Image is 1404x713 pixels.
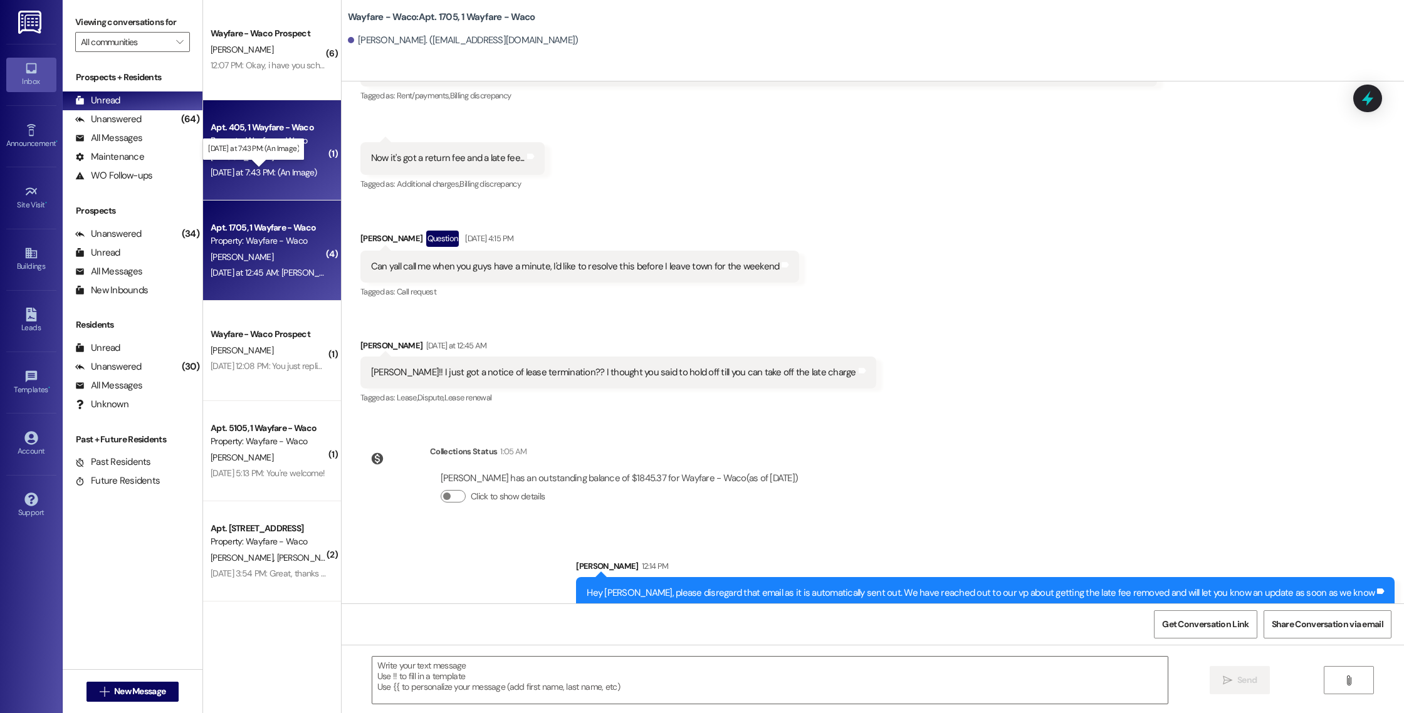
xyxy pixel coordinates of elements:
[211,328,327,341] div: Wayfare - Waco Prospect
[276,552,339,563] span: [PERSON_NAME]
[1264,610,1391,638] button: Share Conversation via email
[6,304,56,338] a: Leads
[397,286,436,297] span: Call request
[211,27,327,40] div: Wayfare - Waco Prospect
[75,398,128,411] div: Unknown
[176,37,183,47] i: 
[75,341,120,355] div: Unread
[211,234,327,247] div: Property: Wayfare - Waco
[6,181,56,215] a: Site Visit •
[100,687,109,697] i: 
[75,169,152,182] div: WO Follow-ups
[211,467,325,479] div: [DATE] 5:13 PM: You're welcome!
[6,58,56,91] a: Inbox
[1223,675,1232,685] i: 
[360,175,545,193] div: Tagged as:
[371,260,780,273] div: Can yall call me when you guys have a minute, I'd like to resolve this before I leave town for th...
[75,474,160,487] div: Future Residents
[639,559,669,573] div: 12:14 PM
[587,586,1375,600] div: Hey [PERSON_NAME], please disregard that email as it is automatically sent out. We have reached o...
[211,622,327,635] div: Apt. [STREET_ADDRESS]
[1210,666,1270,694] button: Send
[211,360,717,372] div: [DATE] 12:08 PM: You just replied 'Stop'. Are you sure you want to opt out of this thread? Please...
[211,345,273,356] span: [PERSON_NAME]
[75,360,142,373] div: Unanswered
[211,435,327,448] div: Property: Wayfare - Waco
[450,90,511,101] span: Billing discrepancy
[211,221,327,234] div: Apt. 1705, 1 Wayfare - Waco
[211,535,327,548] div: Property: Wayfare - Waco
[75,227,142,241] div: Unanswered
[63,318,202,331] div: Residents
[360,339,876,356] div: [PERSON_NAME]
[75,132,142,145] div: All Messages
[397,392,417,403] span: Lease ,
[444,392,492,403] span: Lease renewal
[211,568,376,579] div: [DATE] 3:54 PM: Great, thanks for the update!
[211,60,454,71] div: 12:07 PM: Okay, i have you scheduled to tour with us at 2pm [DATE]!
[211,151,273,162] span: [PERSON_NAME]
[75,455,151,469] div: Past Residents
[179,224,202,244] div: (34)
[426,231,459,246] div: Question
[211,522,327,535] div: Apt. [STREET_ADDRESS]
[56,137,58,146] span: •
[211,552,277,563] span: [PERSON_NAME]
[459,179,521,189] span: Billing discrepancy
[417,392,444,403] span: Dispute ,
[75,150,144,164] div: Maintenance
[371,152,525,165] div: Now it's got a return fee and a late fee...
[360,388,876,407] div: Tagged as:
[211,44,273,55] span: [PERSON_NAME]
[45,199,47,207] span: •
[462,232,513,245] div: [DATE] 4:15 PM
[6,489,56,523] a: Support
[81,32,170,52] input: All communities
[178,110,202,129] div: (64)
[1272,618,1383,631] span: Share Conversation via email
[75,284,148,297] div: New Inbounds
[348,34,579,47] div: [PERSON_NAME]. ([EMAIL_ADDRESS][DOMAIN_NAME])
[576,559,1395,577] div: [PERSON_NAME]
[179,357,202,377] div: (30)
[1344,675,1353,685] i: 
[63,71,202,84] div: Prospects + Residents
[441,472,798,485] div: [PERSON_NAME] has an outstanding balance of $1845.37 for Wayfare - Waco (as of [DATE])
[208,143,299,154] p: [DATE] at 7:43 PM: (An Image)
[211,452,273,463] span: [PERSON_NAME]
[348,11,535,24] b: Wayfare - Waco: Apt. 1705, 1 Wayfare - Waco
[423,339,487,352] div: [DATE] at 12:45 AM
[1154,610,1257,638] button: Get Conversation Link
[211,134,327,147] div: Property: Wayfare - Waco
[75,265,142,278] div: All Messages
[371,366,856,379] div: [PERSON_NAME]!! I just got a notice of lease termination?? I thought you said to hold off till yo...
[18,11,44,34] img: ResiDesk Logo
[1237,674,1257,687] span: Send
[360,86,1157,105] div: Tagged as:
[48,383,50,392] span: •
[1162,618,1249,631] span: Get Conversation Link
[211,167,317,178] div: [DATE] at 7:43 PM: (An Image)
[6,427,56,461] a: Account
[397,90,450,101] span: Rent/payments ,
[6,242,56,276] a: Buildings
[397,179,460,189] span: Additional charges ,
[430,445,497,458] div: Collections Status
[360,231,800,251] div: [PERSON_NAME]
[75,94,120,107] div: Unread
[63,433,202,446] div: Past + Future Residents
[211,121,327,134] div: Apt. 405, 1 Wayfare - Waco
[86,682,179,702] button: New Message
[211,251,273,263] span: [PERSON_NAME]
[63,204,202,217] div: Prospects
[211,422,327,435] div: Apt. 5105, 1 Wayfare - Waco
[497,445,526,458] div: 1:05 AM
[114,685,165,698] span: New Message
[6,366,56,400] a: Templates •
[75,246,120,259] div: Unread
[360,283,800,301] div: Tagged as:
[211,267,725,278] div: [DATE] at 12:45 AM: [PERSON_NAME]!! I just got a notice of lease termination?? I thought you said...
[471,490,545,503] label: Click to show details
[75,113,142,126] div: Unanswered
[75,13,190,32] label: Viewing conversations for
